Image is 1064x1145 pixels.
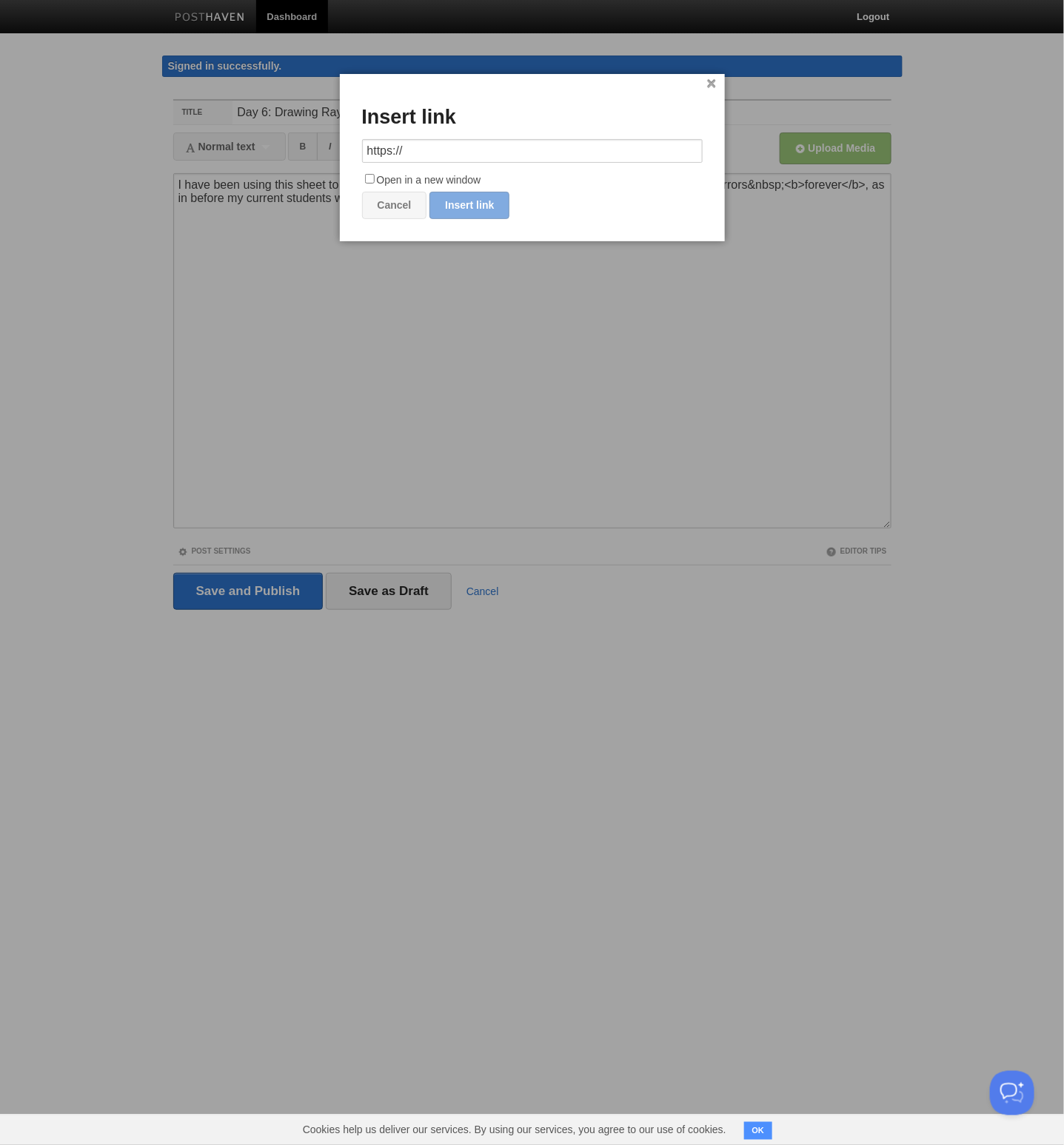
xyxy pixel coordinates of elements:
[429,192,509,219] a: Insert link
[362,192,427,219] a: Cancel
[362,172,703,189] label: Open in a new window
[365,174,375,184] input: Open in a new window
[707,80,717,88] a: ×
[362,107,703,129] h3: Insert link
[288,1115,741,1145] span: Cookies help us deliver our services. By using our services, you agree to our use of cookies.
[990,1071,1034,1115] iframe: Help Scout Beacon - Open
[744,1122,773,1140] button: OK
